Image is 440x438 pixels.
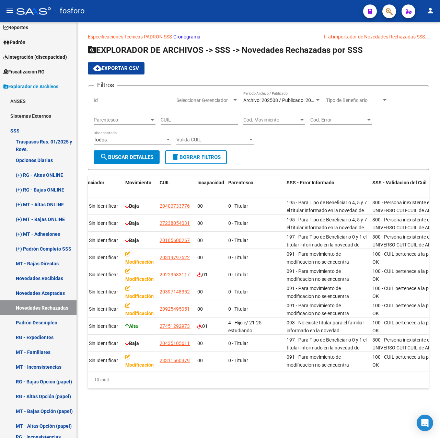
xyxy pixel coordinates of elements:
span: Z99 - Sin Identificar [77,220,118,226]
mat-icon: person [426,7,435,15]
strong: Modificación [125,303,154,316]
span: Integración (discapacidad) [3,53,67,61]
span: 0 - Titular [228,255,248,260]
strong: Baja [125,341,139,346]
mat-icon: delete [171,153,180,161]
span: SSS - Error Informado [287,180,334,185]
span: Buscar Detalles [100,154,153,160]
div: 10 total [88,371,429,389]
span: Parentesco [94,117,149,123]
span: 197 - Para Tipo de Beneficiario 0 y 1 el titular informado en la novedad de baja tiene una DDJJ p... [287,337,367,382]
span: Z99 - Sin Identificar [77,289,118,295]
span: Fiscalización RG [3,68,45,76]
span: 27451292973 [160,323,190,329]
span: 20400733776 [160,203,190,209]
span: 091 - Para movimiento de modificacion no se encuentra registro. [287,286,349,307]
h3: Filtros [94,80,117,90]
span: Borrar Filtros [171,154,221,160]
strong: Modificación [125,354,154,368]
span: Z99 - Sin Identificar [77,255,118,260]
strong: Modificación [125,286,154,299]
span: Z99 - Sin Identificar [77,323,118,329]
button: Borrar Filtros [165,150,227,164]
strong: Modificación [125,251,154,265]
div: 00 [197,237,223,244]
span: 091 - Para movimiento de modificacion no se encuentra registro. [287,303,349,324]
div: Ir al importador de Novedades Rechazadas SSS... [324,33,429,41]
span: 091 - Para movimiento de modificacion no se encuentra registro. [287,268,349,290]
div: 01 [197,322,223,330]
span: 0 - Titular [228,306,248,312]
div: 00 [197,254,223,262]
div: 00 [197,288,223,296]
span: Tipo de Beneficiario [326,97,382,103]
span: 300 - Persona inexistente en el UNIVERSO CUIT-CUIL de AFIP. [372,234,437,247]
span: Z99 - Sin Identificar [77,341,118,346]
span: 20319797522 [160,255,190,260]
span: 0 - Titular [228,220,248,226]
div: 00 [197,339,223,347]
strong: Baja [125,220,139,226]
span: 23311560379 [160,358,190,363]
mat-icon: cloud_download [93,64,102,72]
span: Movimiento [125,180,151,185]
div: 00 [197,305,223,313]
span: 300 - Persona inexistente en el UNIVERSO CUIT-CUIL de AFIP. [372,337,437,350]
button: Exportar CSV [88,62,144,74]
strong: Alta [125,323,138,329]
span: 0 - Titular [228,289,248,295]
span: Cód. Error [310,117,366,123]
span: Padrón [3,38,25,46]
strong: Modificación [125,268,154,282]
div: Open Intercom Messenger [417,415,433,431]
span: Cód. Movimiento [243,117,299,123]
span: 300 - Persona inexistente en el UNIVERSO CUIT-CUIL de AFIP. [372,217,437,230]
span: 20223533117 [160,272,190,277]
p: - [88,33,429,41]
span: Incapacidad [197,180,224,185]
div: 00 [197,219,223,227]
span: 197 - Para Tipo de Beneficiario 0 y 1 el titular informado en la novedad de baja tiene una DDJJ p... [287,234,367,279]
span: 091 - Para movimiento de modificacion no se encuentra registro. [287,354,349,376]
span: 195 - Para Tipo de Beneficiario 4, 5 y 7 el titular informado en la novedad de baja tiene una opc... [287,217,367,254]
span: 195 - Para Tipo de Beneficiario 4, 5 y 7 el titular informado en la novedad de baja tiene una opc... [287,200,367,237]
span: 4 - Hijo e/ 21-25 estudiando [228,320,262,333]
span: Valida CUIL [176,137,248,143]
span: Gerenciador [77,180,104,185]
datatable-header-cell: Movimiento [123,175,157,198]
span: 091 - Para movimiento de modificacion no se encuentra registro. [287,251,349,273]
span: 0 - Titular [228,203,248,209]
span: 20435105611 [160,341,190,346]
strong: Baja [125,238,139,243]
span: SSS - Validacion del Cuil [372,180,427,185]
span: 093 - No existe titular para el familiar informado en la novedad. [287,320,364,333]
span: Todos [94,137,107,142]
mat-icon: menu [5,7,14,15]
span: 0 - Titular [228,341,248,346]
div: 01 [197,271,223,279]
datatable-header-cell: CUIL [157,175,195,198]
span: Z99 - Sin Identificar [77,358,118,363]
span: - fosforo [54,3,85,19]
div: 00 [197,357,223,365]
span: Explorador de Archivos [3,83,58,90]
span: Z99 - Sin Identificar [77,306,118,312]
datatable-header-cell: SSS - Error Informado [284,175,370,198]
span: 0 - Titular [228,272,248,277]
span: Parentesco [228,180,253,185]
span: Reportes [3,24,28,31]
span: 20397148352 [160,289,190,295]
datatable-header-cell: Parentesco [225,175,284,198]
strong: Baja [125,203,139,209]
span: 0 - Titular [228,238,248,243]
span: 27238054031 [160,220,190,226]
span: EXPLORADOR DE ARCHIVOS -> SSS -> Novedades Rechazadas por SSS [88,45,363,55]
span: 20925495051 [160,306,190,312]
button: Buscar Detalles [94,150,160,164]
span: 0 - Titular [228,358,248,363]
datatable-header-cell: Incapacidad [195,175,225,198]
span: 300 - Persona inexistente en el UNIVERSO CUIT-CUIL de AFIP. [372,200,437,213]
span: Z99 - Sin Identificar [77,203,118,209]
span: CUIL [160,180,170,185]
span: Z99 - Sin Identificar [77,238,118,243]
